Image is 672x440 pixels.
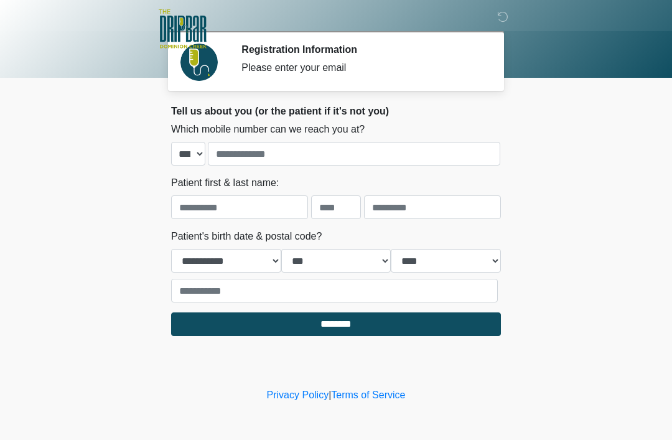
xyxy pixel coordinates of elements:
a: | [329,390,331,400]
h2: Tell us about you (or the patient if it's not you) [171,105,501,117]
img: The DRIPBaR - San Antonio Dominion Creek Logo [159,9,207,50]
img: Agent Avatar [180,44,218,81]
a: Terms of Service [331,390,405,400]
label: Which mobile number can we reach you at? [171,122,365,137]
label: Patient first & last name: [171,176,279,190]
div: Please enter your email [241,60,482,75]
a: Privacy Policy [267,390,329,400]
label: Patient's birth date & postal code? [171,229,322,244]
